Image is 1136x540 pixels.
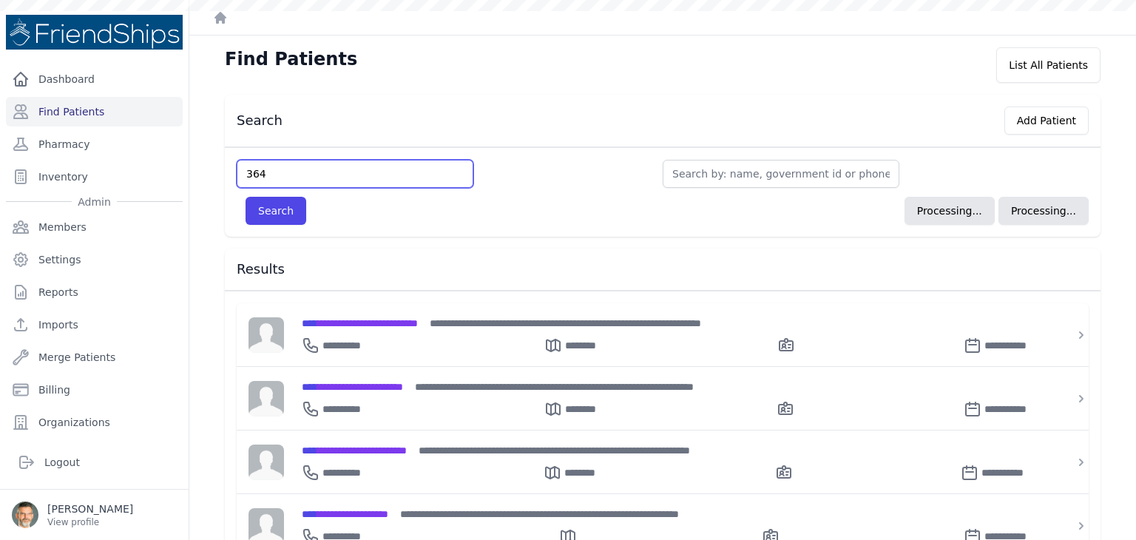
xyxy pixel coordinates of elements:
img: Medical Missions EMR [6,15,183,50]
a: [PERSON_NAME] View profile [12,502,177,528]
a: Reports [6,277,183,307]
a: Logout [12,448,177,477]
h3: Search [237,112,283,129]
a: Organizations [6,408,183,437]
img: person-242608b1a05df3501eefc295dc1bc67a.jpg [248,445,284,480]
span: Admin [72,195,117,209]
a: Dashboard [6,64,183,94]
h1: Find Patients [225,47,357,71]
a: Billing [6,375,183,405]
div: List All Patients [996,47,1100,83]
h3: Results [237,260,1089,278]
a: Pharmacy [6,129,183,159]
a: Merge Patients [6,342,183,372]
p: [PERSON_NAME] [47,502,133,516]
a: Members [6,212,183,242]
p: View profile [47,516,133,528]
button: Processing... [998,197,1089,225]
img: person-242608b1a05df3501eefc295dc1bc67a.jpg [248,317,284,353]
button: Search [246,197,306,225]
a: Inventory [6,162,183,192]
button: Add Patient [1004,107,1089,135]
a: Find Patients [6,97,183,126]
input: Search by: name, government id or phone [663,160,899,188]
input: Find by: id [237,160,473,188]
a: Imports [6,310,183,340]
a: Settings [6,245,183,274]
img: person-242608b1a05df3501eefc295dc1bc67a.jpg [248,381,284,416]
button: Processing... [905,197,995,225]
